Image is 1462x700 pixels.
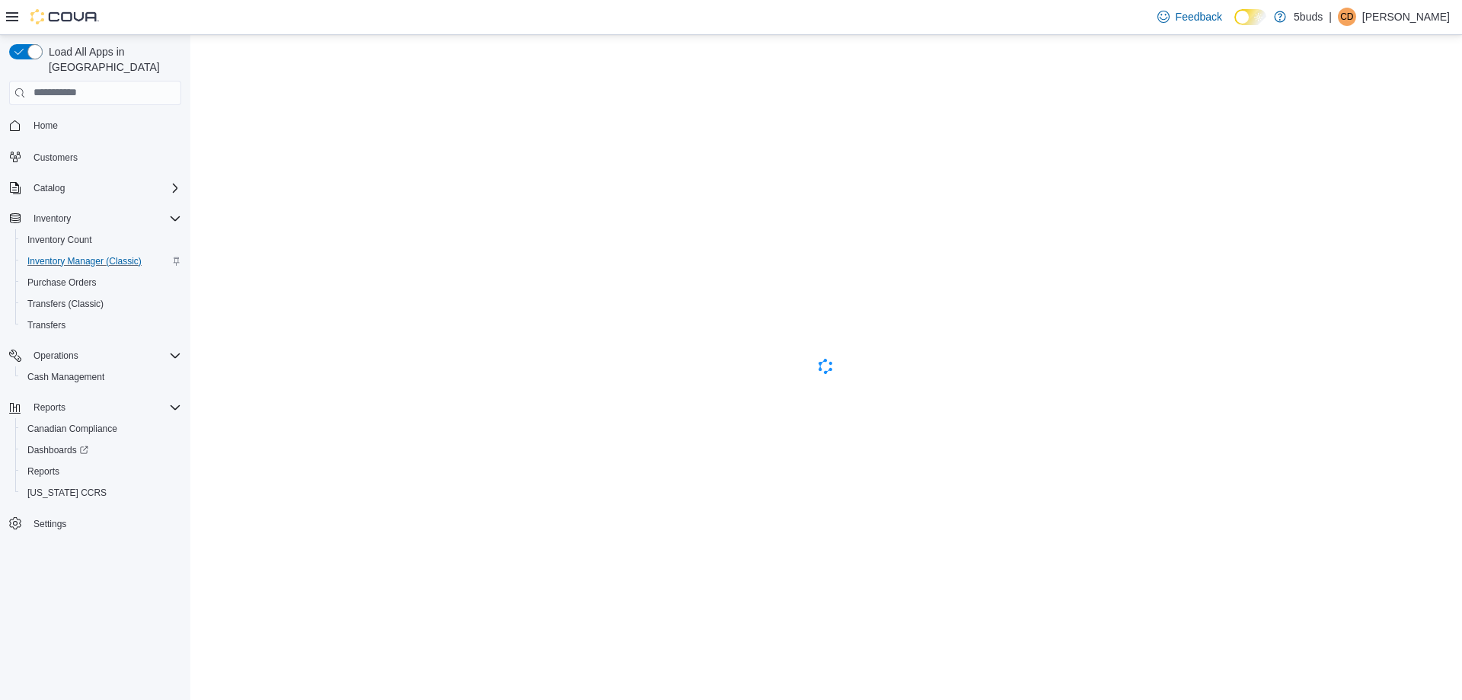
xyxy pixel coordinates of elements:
span: Feedback [1176,9,1222,24]
span: Inventory Count [21,231,181,249]
button: Inventory [3,208,187,229]
span: Canadian Compliance [21,420,181,438]
button: Operations [27,347,85,365]
button: Reports [3,397,187,418]
input: Dark Mode [1234,9,1266,25]
p: 5buds [1294,8,1323,26]
span: Reports [27,465,59,478]
button: Catalog [27,179,71,197]
button: Catalog [3,177,187,199]
span: Dashboards [21,441,181,459]
button: Reports [27,398,72,417]
a: Transfers (Classic) [21,295,110,313]
span: Transfers [27,319,65,331]
span: Customers [34,152,78,164]
button: Settings [3,513,187,535]
span: Dark Mode [1234,25,1235,26]
button: Inventory Manager (Classic) [15,251,187,272]
img: Cova [30,9,99,24]
span: Cash Management [27,371,104,383]
button: Canadian Compliance [15,418,187,439]
button: Reports [15,461,187,482]
a: Transfers [21,316,72,334]
button: Operations [3,345,187,366]
span: Reports [21,462,181,481]
button: [US_STATE] CCRS [15,482,187,503]
button: Purchase Orders [15,272,187,293]
a: Cash Management [21,368,110,386]
a: Canadian Compliance [21,420,123,438]
span: Cash Management [21,368,181,386]
a: [US_STATE] CCRS [21,484,113,502]
div: Chelsea Dinsmore [1338,8,1356,26]
span: Home [27,116,181,135]
span: Reports [34,401,65,414]
span: Home [34,120,58,132]
span: Inventory [27,209,181,228]
span: Catalog [27,179,181,197]
a: Dashboards [21,441,94,459]
button: Inventory Count [15,229,187,251]
span: Settings [27,514,181,533]
a: Reports [21,462,65,481]
a: Dashboards [15,439,187,461]
a: Customers [27,149,84,167]
span: Transfers [21,316,181,334]
button: Transfers (Classic) [15,293,187,315]
button: Home [3,114,187,136]
span: Settings [34,518,66,530]
span: Transfers (Classic) [21,295,181,313]
span: Washington CCRS [21,484,181,502]
p: | [1329,8,1332,26]
button: Customers [3,145,187,168]
button: Inventory [27,209,77,228]
span: Inventory [34,213,71,225]
span: CD [1340,8,1353,26]
a: Home [27,117,64,135]
p: [PERSON_NAME] [1362,8,1450,26]
a: Feedback [1151,2,1228,32]
a: Settings [27,515,72,533]
span: Dashboards [27,444,88,456]
span: Load All Apps in [GEOGRAPHIC_DATA] [43,44,181,75]
span: Inventory Count [27,234,92,246]
span: Operations [34,350,78,362]
a: Inventory Count [21,231,98,249]
span: [US_STATE] CCRS [27,487,107,499]
a: Purchase Orders [21,273,103,292]
span: Canadian Compliance [27,423,117,435]
span: Transfers (Classic) [27,298,104,310]
span: Inventory Manager (Classic) [21,252,181,270]
span: Reports [27,398,181,417]
span: Purchase Orders [27,276,97,289]
nav: Complex example [9,108,181,574]
a: Inventory Manager (Classic) [21,252,148,270]
span: Operations [27,347,181,365]
span: Purchase Orders [21,273,181,292]
span: Customers [27,147,181,166]
span: Inventory Manager (Classic) [27,255,142,267]
span: Catalog [34,182,65,194]
button: Cash Management [15,366,187,388]
button: Transfers [15,315,187,336]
